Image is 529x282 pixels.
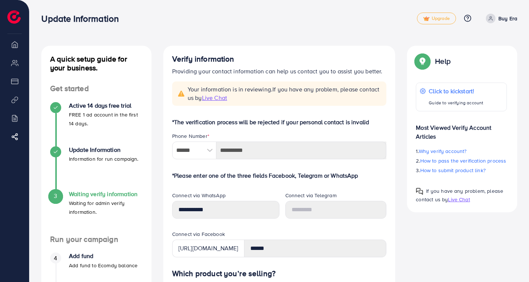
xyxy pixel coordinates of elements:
[416,187,503,203] span: If you have any problem, please contact us by
[172,55,387,64] h4: Verify information
[498,249,523,276] iframe: Chat
[41,235,152,244] h4: Run your campaign
[41,146,152,191] li: Update Information
[416,55,429,68] img: Popup guide
[178,91,185,97] img: alert
[41,55,152,72] h4: A quick setup guide for your business.
[172,269,387,278] h4: Which product you’re selling?
[420,167,486,174] span: How to submit product link?
[202,94,227,102] span: Live Chat
[69,253,138,260] h4: Add fund
[54,192,57,200] span: 3
[423,16,429,21] img: tick
[41,102,152,146] li: Active 14 days free trial
[429,98,483,107] p: Guide to verifying account
[69,261,138,270] p: Add fund to Ecomdy balance
[448,196,470,203] span: Live Chat
[41,191,152,235] li: Waiting verify information
[417,13,456,24] a: tickUpgrade
[416,156,507,165] p: 2.
[69,199,143,216] p: Waiting for admin verify information.
[435,57,450,66] p: Help
[41,84,152,93] h4: Get started
[172,118,387,126] p: *The verification process will be rejected if your personal contact is invalid
[172,67,387,76] p: Providing your contact information can help us contact you to assist you better.
[69,146,139,153] h4: Update Information
[172,230,225,238] label: Connect via Facebook
[188,85,382,102] span: Your information is in reviewing.
[69,154,139,163] p: Information for run campaign.
[416,166,507,175] p: 3.
[172,240,244,257] div: [URL][DOMAIN_NAME]
[41,13,125,24] h3: Update Information
[172,132,209,140] label: Phone Number
[7,10,21,24] img: logo
[172,171,387,180] p: *Please enter one of the three fields Facebook, Telegram or WhatsApp
[416,147,507,156] p: 1.
[416,117,507,141] p: Most Viewed Verify Account Articles
[69,191,143,198] h4: Waiting verify information
[423,16,450,21] span: Upgrade
[69,110,143,128] p: FREE 1 ad account in the first 14 days.
[498,14,517,23] p: Buy Era
[419,147,467,155] span: Why verify account?
[420,157,507,164] span: How to pass the verification process
[188,85,380,102] span: If you have any problem, please contact us by
[416,188,423,195] img: Popup guide
[429,87,483,95] p: Click to kickstart!
[69,102,143,109] h4: Active 14 days free trial
[483,14,517,23] a: Buy Era
[54,254,57,262] span: 4
[285,192,337,199] label: Connect via Telegram
[172,192,226,199] label: Connect via WhatsApp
